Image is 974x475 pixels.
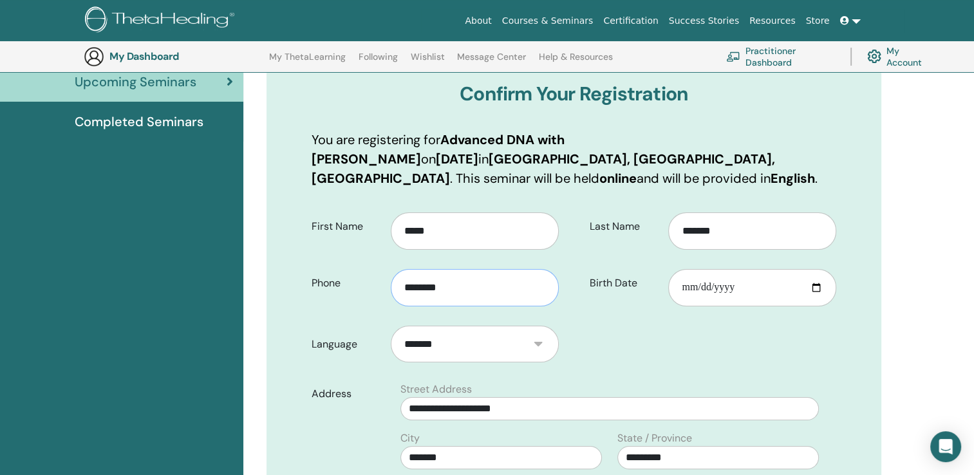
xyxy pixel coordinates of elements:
span: Completed Seminars [75,112,203,131]
h3: My Dashboard [109,50,238,62]
label: State / Province [617,431,692,446]
a: Success Stories [664,9,744,33]
p: You are registering for on in . This seminar will be held and will be provided in . [312,130,836,188]
div: Open Intercom Messenger [930,431,961,462]
label: Birth Date [580,271,669,295]
a: Resources [744,9,801,33]
img: chalkboard-teacher.svg [726,51,740,62]
a: Certification [598,9,663,33]
h3: Confirm Your Registration [312,82,836,106]
b: online [599,170,637,187]
a: About [460,9,496,33]
label: City [400,431,420,446]
a: Store [801,9,835,33]
b: Advanced DNA with [PERSON_NAME] [312,131,565,167]
a: Courses & Seminars [497,9,599,33]
label: Last Name [580,214,669,239]
a: Following [359,51,398,72]
img: logo.png [85,6,239,35]
b: [GEOGRAPHIC_DATA], [GEOGRAPHIC_DATA], [GEOGRAPHIC_DATA] [312,151,775,187]
img: cog.svg [867,46,881,66]
a: Message Center [457,51,526,72]
a: My Account [867,42,932,71]
b: English [771,170,815,187]
label: Address [302,382,393,406]
img: generic-user-icon.jpg [84,46,104,67]
a: Help & Resources [539,51,613,72]
a: My ThetaLearning [269,51,346,72]
a: Practitioner Dashboard [726,42,835,71]
label: Language [302,332,391,357]
b: [DATE] [436,151,478,167]
label: First Name [302,214,391,239]
span: Upcoming Seminars [75,72,196,91]
a: Wishlist [411,51,445,72]
label: Street Address [400,382,472,397]
label: Phone [302,271,391,295]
